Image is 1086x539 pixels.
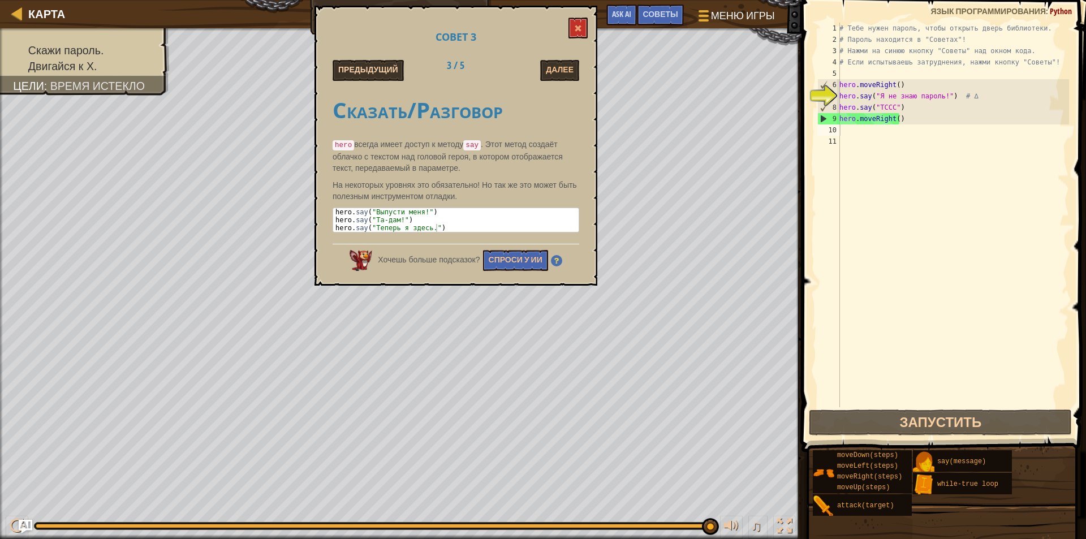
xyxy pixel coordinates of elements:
[13,42,157,58] li: Скажи пароль.
[913,474,934,495] img: portrait.png
[606,5,637,25] button: Ask AI
[28,60,97,72] span: Двигайся к Х.
[818,102,840,113] div: 8
[6,516,28,539] button: Ctrl + P: Play
[463,140,481,150] code: say
[937,458,986,465] span: say(message)
[817,45,840,57] div: 3
[930,6,1046,16] span: Язык программирования
[913,451,934,473] img: portrait.png
[540,60,579,81] button: Далее
[23,6,65,21] a: Карта
[333,139,579,174] p: всегда имеет доступ к методу . Этот метод создаёт облачко с текстом над головой героя, в котором ...
[837,502,894,510] span: attack(target)
[817,57,840,68] div: 4
[612,8,631,19] span: Ask AI
[436,30,476,44] span: Совет 3
[378,255,480,264] span: Хочешь больше подсказок?
[837,451,898,459] span: moveDown(steps)
[420,60,491,71] h2: 3 / 5
[19,520,32,533] button: Ask AI
[483,250,548,271] button: Спроси у ИИ
[333,140,354,150] code: hero
[817,34,840,45] div: 2
[333,98,579,122] h1: Сказать/Разговор
[813,495,834,517] img: portrait.png
[13,80,44,92] span: Цели
[837,484,890,491] span: moveUp(steps)
[837,462,898,470] span: moveLeft(steps)
[818,90,840,102] div: 7
[551,255,562,266] img: Hint
[817,136,840,147] div: 11
[333,60,404,81] button: Предыдущий
[751,518,762,534] span: ♫
[817,23,840,34] div: 1
[13,58,157,74] li: Двигайся к Х.
[817,68,840,79] div: 5
[1050,6,1072,16] span: Python
[711,8,775,23] span: Меню игры
[643,8,678,19] span: Советы
[28,6,65,21] span: Карта
[333,179,579,202] p: На некоторых уровнях это обязательно! Но так же это может быть полезным инструментом отладки.
[350,250,372,270] img: AI
[720,516,743,539] button: Регулировать громкость
[689,5,782,31] button: Меню игры
[813,462,834,484] img: portrait.png
[748,516,768,539] button: ♫
[809,409,1072,435] button: Запустить
[50,80,145,92] span: Время истекло
[28,44,104,57] span: Скажи пароль.
[773,516,796,539] button: Переключить полноэкранный режим
[817,124,840,136] div: 10
[44,80,50,92] span: :
[818,113,840,124] div: 9
[1046,6,1050,16] span: :
[818,79,840,90] div: 6
[837,473,902,481] span: moveRight(steps)
[937,480,998,488] span: while-true loop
